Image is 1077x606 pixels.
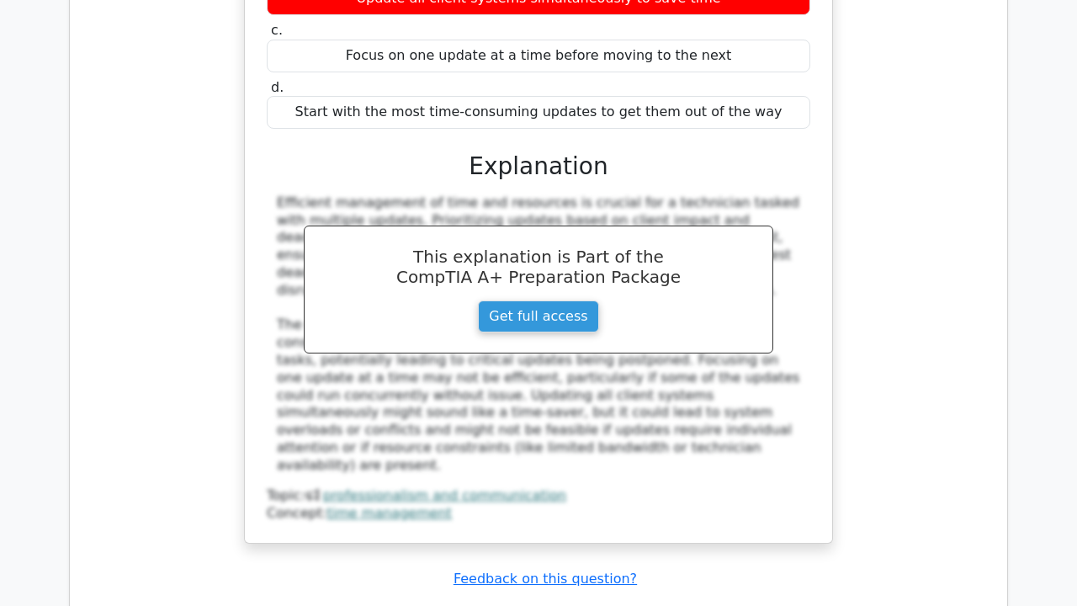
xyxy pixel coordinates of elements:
div: Topic: [267,487,810,505]
h3: Explanation [277,152,800,181]
a: professionalism and communication [323,487,566,503]
a: Feedback on this question? [454,571,637,587]
div: Focus on one update at a time before moving to the next [267,40,810,72]
a: time management [327,505,452,521]
div: Start with the most time-consuming updates to get them out of the way [267,96,810,129]
div: Concept: [267,505,810,523]
a: Get full access [478,300,598,332]
div: Efficient management of time and resources is crucial for a technician tasked with multiple updat... [277,194,800,475]
span: d. [271,79,284,95]
span: c. [271,22,283,38]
